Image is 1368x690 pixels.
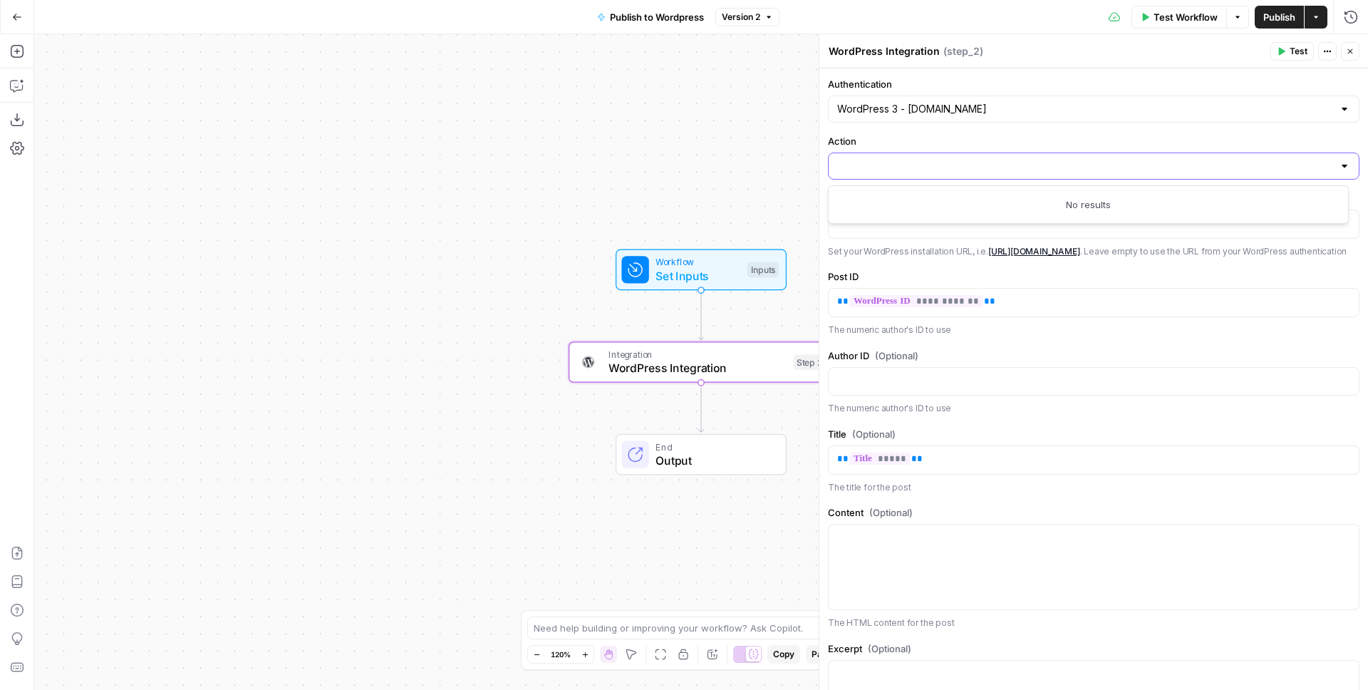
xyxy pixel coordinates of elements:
[1255,6,1304,29] button: Publish
[869,505,913,520] span: (Optional)
[698,290,703,340] g: Edge from start to step_2
[722,11,760,24] span: Version 2
[698,383,703,433] g: Edge from step_2 to end
[834,197,1342,212] div: No results
[589,6,712,29] button: Publish to Wordpress
[569,249,834,291] div: WorkflowSet InputsInputs
[812,648,835,661] span: Paste
[608,348,787,361] span: Integration
[828,323,1359,337] p: The numeric author's ID to use
[655,452,772,469] span: Output
[943,44,983,58] span: ( step_2 )
[828,505,1359,520] label: Content
[852,427,896,441] span: (Optional)
[580,354,597,371] img: WordPress%20logotype.png
[610,10,704,24] span: Publish to Wordpress
[828,401,1359,416] p: The numeric author's ID to use
[608,359,787,376] span: WordPress Integration
[569,434,834,475] div: EndOutput
[875,349,918,363] span: (Optional)
[569,341,834,383] div: IntegrationWordPress IntegrationStep 2
[655,267,740,284] span: Set Inputs
[828,642,1359,656] label: Excerpt
[794,354,826,370] div: Step 2
[1154,10,1218,24] span: Test Workflow
[828,427,1359,441] label: Title
[655,440,772,453] span: End
[829,44,940,58] textarea: WordPress Integration
[828,349,1359,363] label: Author ID
[1270,42,1314,61] button: Test
[1263,10,1295,24] span: Publish
[806,645,841,664] button: Paste
[828,77,1359,91] label: Authentication
[767,645,800,664] button: Copy
[747,262,779,278] div: Inputs
[828,244,1359,259] p: Set your WordPress installation URL, i.e. . Leave empty to use the URL from your WordPress authen...
[655,255,740,269] span: Workflow
[1131,6,1226,29] button: Test Workflow
[828,269,1359,284] label: Post ID
[773,648,794,661] span: Copy
[715,8,779,26] button: Version 2
[828,134,1359,148] label: Action
[988,246,1080,257] a: [URL][DOMAIN_NAME]
[868,642,911,656] span: (Optional)
[1290,45,1307,58] span: Test
[551,649,571,660] span: 120%
[828,616,1359,630] p: The HTML content for the post
[828,480,1359,495] p: The title for the post
[837,102,1333,116] input: WordPress 3 - blog.wp-dev.getcontext.io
